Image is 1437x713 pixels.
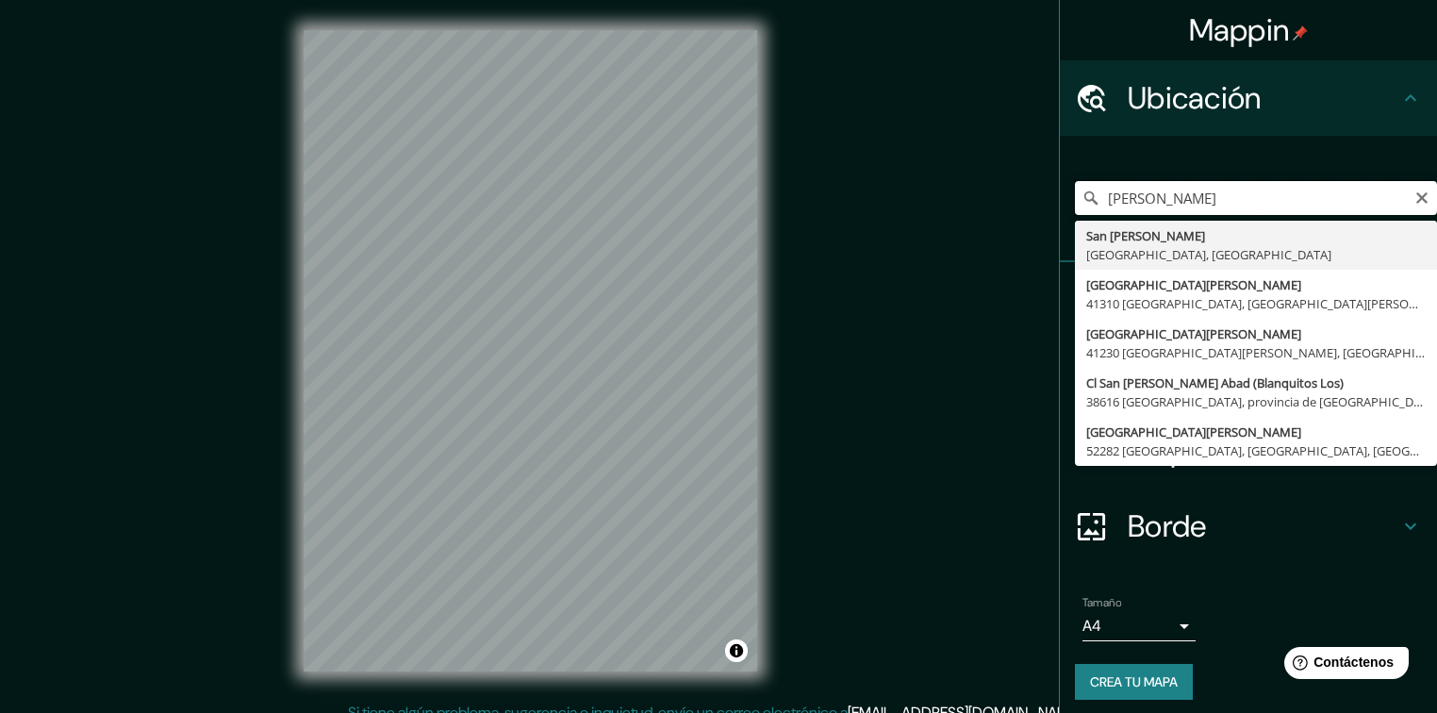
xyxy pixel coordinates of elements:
font: [GEOGRAPHIC_DATA][PERSON_NAME] [1086,325,1301,342]
font: Cl San [PERSON_NAME] Abad (Blanquitos Los) [1086,374,1344,391]
button: Crea tu mapa [1075,664,1193,700]
font: San [PERSON_NAME] [1086,227,1205,244]
font: Borde [1128,506,1207,546]
div: Estilo [1060,338,1437,413]
button: Activar o desactivar atribución [725,639,748,662]
div: Ubicación [1060,60,1437,136]
font: [GEOGRAPHIC_DATA][PERSON_NAME] [1086,423,1301,440]
font: Ubicación [1128,78,1262,118]
div: Patas [1060,262,1437,338]
canvas: Mapa [304,30,757,672]
div: Borde [1060,489,1437,564]
font: Tamaño [1082,595,1121,610]
div: A4 [1082,611,1196,641]
font: Mappin [1189,10,1290,50]
font: [GEOGRAPHIC_DATA], [GEOGRAPHIC_DATA] [1086,246,1331,263]
button: Claro [1414,188,1429,206]
img: pin-icon.png [1293,25,1308,41]
font: A4 [1082,616,1101,636]
font: Crea tu mapa [1090,673,1178,690]
iframe: Lanzador de widgets de ayuda [1269,639,1416,692]
font: [GEOGRAPHIC_DATA][PERSON_NAME] [1086,276,1301,293]
input: Elige tu ciudad o zona [1075,181,1437,215]
div: Disposición [1060,413,1437,489]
